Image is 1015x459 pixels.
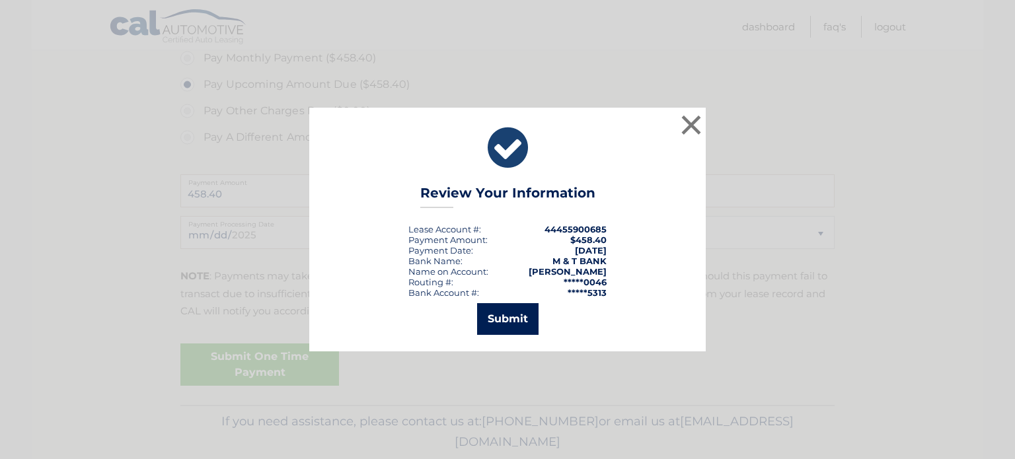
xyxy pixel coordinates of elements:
div: : [408,245,473,256]
div: Bank Account #: [408,287,479,298]
button: × [678,112,704,138]
strong: M & T BANK [552,256,607,266]
button: Submit [477,303,539,335]
span: $458.40 [570,234,607,245]
strong: 44455900685 [545,224,607,234]
span: Payment Date [408,245,471,256]
h3: Review Your Information [420,185,595,208]
div: Bank Name: [408,256,463,266]
div: Payment Amount: [408,234,488,245]
div: Routing #: [408,277,453,287]
strong: [PERSON_NAME] [529,266,607,277]
span: [DATE] [575,245,607,256]
div: Name on Account: [408,266,488,277]
div: Lease Account #: [408,224,481,234]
